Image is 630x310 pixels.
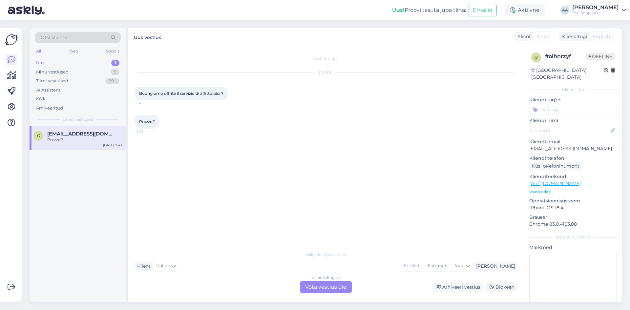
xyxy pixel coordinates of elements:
[310,275,341,280] div: Italian to English
[529,214,617,221] p: Brauser
[47,137,122,143] div: Prezzo?
[36,69,69,75] div: Minu vestlused
[36,60,45,66] div: Uus
[529,155,617,162] p: Kliendi telefon
[529,221,617,228] p: Chrome 83.0.4103.88
[41,34,67,41] span: Otsi kliente
[300,281,352,293] div: Võta vestlus üle
[529,189,617,195] p: Vaata edasi ...
[586,53,615,60] span: Offline
[136,101,161,106] span: 9:41
[529,117,617,124] p: Kliendi nimi
[536,33,551,40] span: Italian
[135,263,151,270] div: Klient
[529,244,617,251] p: Märkmed
[545,52,586,60] div: # oihnrzyf
[63,116,93,122] span: Uued vestlused
[111,60,119,66] div: 1
[529,234,617,240] div: [PERSON_NAME]
[136,129,161,134] span: 9:43
[47,131,115,137] span: garino1990@yahoo.it
[529,96,617,103] p: Kliendi tag'id
[36,96,46,102] div: Kõik
[572,5,626,15] a: [PERSON_NAME]Pro Shop OÜ
[36,105,63,112] div: Arhiveeritud
[135,56,517,62] div: Vestlus algas
[135,70,517,75] div: [DATE]
[529,145,617,152] p: [EMAIL_ADDRESS][DOMAIN_NAME]
[529,180,581,186] a: [URL][DOMAIN_NAME]
[134,32,161,41] label: Uus vestlus
[560,6,570,15] div: AA
[529,138,617,145] p: Kliendi email
[139,119,155,124] span: Prezzo?
[505,4,545,16] div: Aktiivne
[5,33,18,46] img: Askly Logo
[572,5,619,10] div: [PERSON_NAME]
[529,197,617,204] p: Operatsioonisüsteem
[105,47,121,55] div: Socials
[529,204,617,211] p: iPhone OS 18.4
[36,78,68,84] div: Tiimi vestlused
[469,4,497,16] button: Emailid
[515,33,531,40] div: Klient
[111,69,119,75] div: 5
[392,6,466,14] div: Proovi tasuta juba täna:
[424,261,451,271] div: Estonian
[486,283,517,292] div: Blokeeri
[105,78,119,84] div: 99+
[529,105,617,114] input: Lisa tag
[529,173,617,180] p: Klienditeekond
[103,143,122,148] div: [DATE] 9:43
[139,91,223,96] span: Buongiorno offrite il servizio di affitto bici ?
[535,55,538,60] span: o
[432,283,483,292] div: Arhiveeri vestlus
[156,262,170,270] span: Italian
[559,33,587,40] div: Klienditugi
[392,7,405,13] b: Uus!
[135,252,517,258] div: Valige keel ja vastake
[35,47,42,55] div: All
[531,67,604,81] div: [GEOGRAPHIC_DATA], [GEOGRAPHIC_DATA]
[36,87,60,93] div: AI Assistent
[593,33,610,40] span: English
[68,47,79,55] div: Web
[572,10,619,15] div: Pro Shop OÜ
[400,261,424,271] div: English
[530,127,609,134] input: Lisa nimi
[37,133,40,138] span: g
[454,263,465,269] span: Muu
[473,263,515,270] div: [PERSON_NAME]
[529,87,617,93] div: Kliendi info
[529,162,582,171] div: Küsi telefoninumbrit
